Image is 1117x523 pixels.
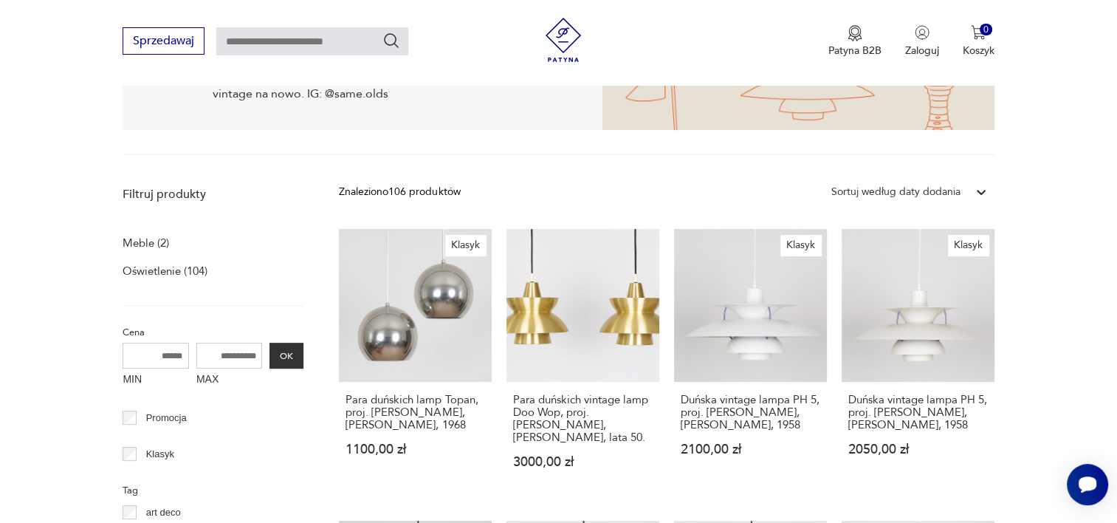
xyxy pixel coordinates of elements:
p: Koszyk [963,44,994,58]
p: 2100,00 zł [681,443,820,456]
p: Filtruj produkty [123,186,303,202]
p: Cena [123,324,303,341]
iframe: Smartsupp widget button [1067,464,1108,505]
p: Zaloguj [905,44,939,58]
div: 0 [980,24,992,36]
label: MAX [196,369,263,392]
img: Ikona medalu [848,25,862,41]
p: 1100,00 zł [346,443,485,456]
h3: Duńska vintage lampa PH 5, proj. [PERSON_NAME], [PERSON_NAME], 1958 [681,394,820,431]
label: MIN [123,369,189,392]
a: Sprzedawaj [123,37,205,47]
img: Ikonka użytkownika [915,25,929,40]
p: art deco [146,505,181,521]
p: Promocja [146,410,187,426]
a: Oświetlenie (104) [123,261,207,281]
a: KlasykPara duńskich lamp Topan, proj. Verner Panton, Louis Poulsen, 1968Para duńskich lamp Topan,... [339,229,492,497]
button: Sprzedawaj [123,27,205,55]
p: Patyna B2B [828,44,881,58]
button: Zaloguj [905,25,939,58]
div: Sortuj według daty dodania [831,184,960,200]
button: 0Koszyk [963,25,994,58]
a: KlasykDuńska vintage lampa PH 5, proj. Poul Henningsen, Louis Poulsen, 1958Duńska vintage lampa P... [842,229,994,497]
p: 2050,00 zł [848,443,988,456]
button: Szukaj [382,32,400,49]
h3: Duńska vintage lampa PH 5, proj. [PERSON_NAME], [PERSON_NAME], 1958 [848,394,988,431]
a: Meble (2) [123,233,169,253]
button: Patyna B2B [828,25,881,58]
div: Znaleziono 106 produktów [339,184,460,200]
p: Klasyk [146,446,174,462]
h3: Para duńskich vintage lamp Doo Wop, proj. [PERSON_NAME], [PERSON_NAME], lata 50. [513,394,653,444]
img: Ikona koszyka [971,25,986,40]
h3: Para duńskich lamp Topan, proj. [PERSON_NAME], [PERSON_NAME], 1968 [346,394,485,431]
img: Patyna - sklep z meblami i dekoracjami vintage [541,18,585,62]
p: 3000,00 zł [513,456,653,468]
a: Ikona medaluPatyna B2B [828,25,881,58]
p: Tag [123,482,303,499]
a: KlasykDuńska vintage lampa PH 5, proj. Poul Henningsen, Louis Poulsen, 1958Duńska vintage lampa P... [674,229,827,497]
button: OK [269,343,303,369]
a: Para duńskich vintage lamp Doo Wop, proj. Henning Klok, Louis Poulsen, lata 50.Para duńskich vint... [506,229,659,497]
